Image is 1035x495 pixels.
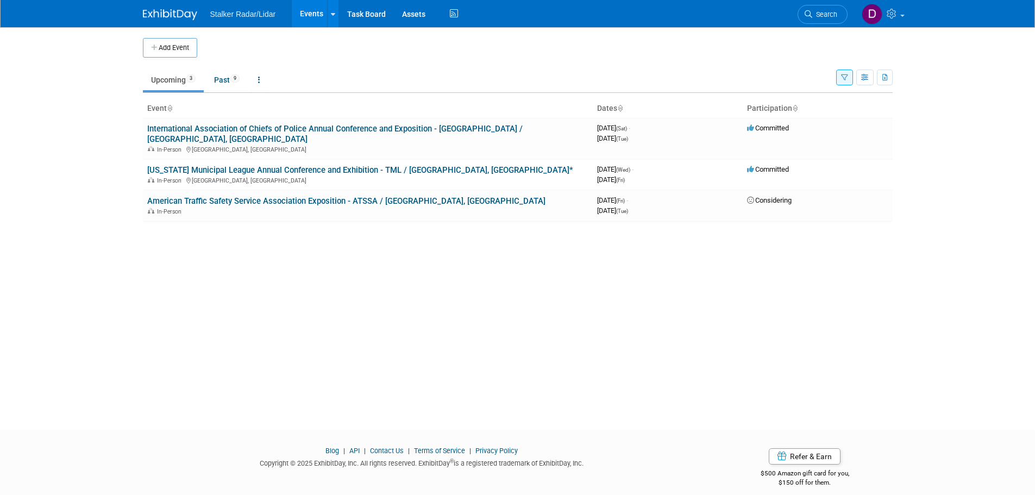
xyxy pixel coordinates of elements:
div: Copyright © 2025 ExhibitDay, Inc. All rights reserved. ExhibitDay is a registered trademark of Ex... [143,456,701,468]
span: (Sat) [616,126,627,131]
img: In-Person Event [148,177,154,183]
span: | [341,447,348,455]
a: Blog [325,447,339,455]
th: Participation [743,99,893,118]
a: Sort by Start Date [617,104,623,112]
a: Contact Us [370,447,404,455]
span: (Wed) [616,167,630,173]
span: 9 [230,74,240,83]
span: Committed [747,124,789,132]
span: [DATE] [597,196,628,204]
span: In-Person [157,208,185,215]
span: [DATE] [597,134,628,142]
a: Terms of Service [414,447,465,455]
span: - [626,196,628,204]
span: | [467,447,474,455]
span: Considering [747,196,792,204]
button: Add Event [143,38,197,58]
span: [DATE] [597,165,633,173]
img: ExhibitDay [143,9,197,20]
span: [DATE] [597,124,630,132]
a: Upcoming3 [143,70,204,90]
a: Sort by Participation Type [792,104,798,112]
span: (Fri) [616,177,625,183]
div: $500 Amazon gift card for you, [717,462,893,487]
span: [DATE] [597,206,628,215]
span: (Tue) [616,136,628,142]
a: [US_STATE] Municipal League Annual Conference and Exhibition - TML / [GEOGRAPHIC_DATA], [GEOGRAPH... [147,165,573,175]
img: Don Horen [862,4,882,24]
span: | [405,447,412,455]
span: Committed [747,165,789,173]
span: Stalker Radar/Lidar [210,10,276,18]
span: (Fri) [616,198,625,204]
span: In-Person [157,177,185,184]
th: Event [143,99,593,118]
img: In-Person Event [148,208,154,214]
div: [GEOGRAPHIC_DATA], [GEOGRAPHIC_DATA] [147,176,588,184]
span: | [361,447,368,455]
span: (Tue) [616,208,628,214]
a: Refer & Earn [769,448,840,465]
a: International Association of Chiefs of Police Annual Conference and Exposition - [GEOGRAPHIC_DATA... [147,124,523,144]
a: Sort by Event Name [167,104,172,112]
a: American Traffic Safety Service Association Exposition - ATSSA / [GEOGRAPHIC_DATA], [GEOGRAPHIC_D... [147,196,545,206]
div: $150 off for them. [717,478,893,487]
a: API [349,447,360,455]
span: 3 [186,74,196,83]
a: Past9 [206,70,248,90]
span: [DATE] [597,176,625,184]
a: Privacy Policy [475,447,518,455]
div: [GEOGRAPHIC_DATA], [GEOGRAPHIC_DATA] [147,145,588,153]
a: Search [798,5,848,24]
sup: ® [450,458,454,464]
span: In-Person [157,146,185,153]
span: - [632,165,633,173]
img: In-Person Event [148,146,154,152]
th: Dates [593,99,743,118]
span: Search [812,10,837,18]
span: - [629,124,630,132]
